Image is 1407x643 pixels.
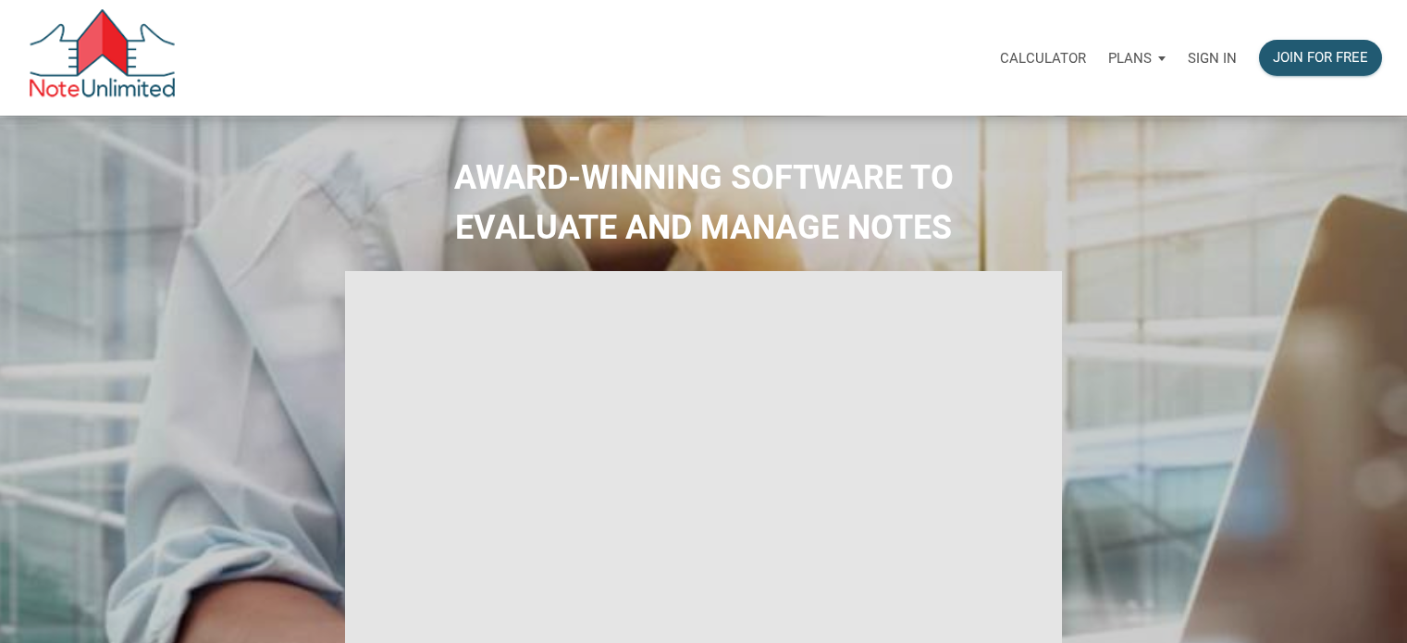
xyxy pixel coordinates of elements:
[1177,29,1248,87] a: Sign in
[1097,29,1177,87] a: Plans
[14,153,1393,253] h2: AWARD-WINNING SOFTWARE TO EVALUATE AND MANAGE NOTES
[1259,40,1382,76] button: Join for free
[1273,47,1368,68] div: Join for free
[1188,50,1237,67] p: Sign in
[989,29,1097,87] a: Calculator
[1248,29,1393,87] a: Join for free
[1000,50,1086,67] p: Calculator
[1108,50,1152,67] p: Plans
[1097,31,1177,86] button: Plans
